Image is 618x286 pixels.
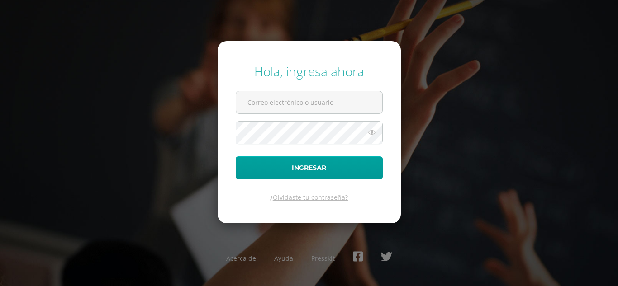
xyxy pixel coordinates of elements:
[236,156,383,179] button: Ingresar
[311,254,335,263] a: Presskit
[236,63,383,80] div: Hola, ingresa ahora
[274,254,293,263] a: Ayuda
[236,91,382,113] input: Correo electrónico o usuario
[226,254,256,263] a: Acerca de
[270,193,348,202] a: ¿Olvidaste tu contraseña?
